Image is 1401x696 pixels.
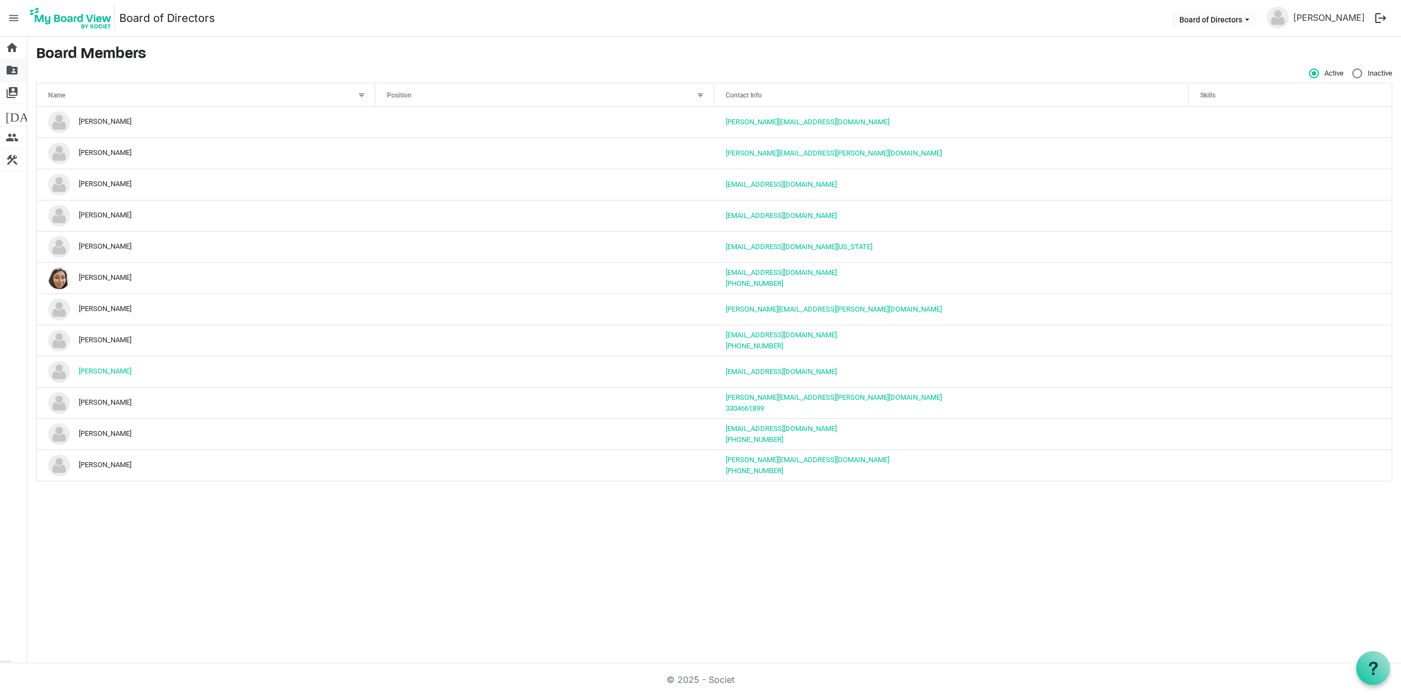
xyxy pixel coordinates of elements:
[726,268,837,277] a: [EMAIL_ADDRESS][DOMAIN_NAME]
[5,59,19,81] span: folder_shared
[375,450,714,481] td: column header Position
[726,456,889,464] a: [PERSON_NAME][EMAIL_ADDRESS][DOMAIN_NAME]
[5,126,19,148] span: people
[1189,137,1392,169] td: is template cell column header Skills
[1200,91,1215,99] span: Skills
[714,200,1189,231] td: plt@idahoforests.org is template cell column header Contact Info
[375,137,714,169] td: column header Position
[1189,231,1392,262] td: is template cell column header Skills
[37,418,375,450] td: Michelle Youngquist is template cell column header Name
[5,37,19,59] span: home
[714,262,1189,294] td: ivy@idahofirewise.org208-596-0340 is template cell column header Contact Info
[1309,68,1344,78] span: Active
[726,435,783,444] a: [PHONE_NUMBER]
[726,393,942,401] a: [PERSON_NAME][EMAIL_ADDRESS][PERSON_NAME][DOMAIN_NAME]
[48,330,70,352] img: no-profile-picture.svg
[387,91,412,99] span: Position
[726,367,837,376] a: [EMAIL_ADDRESS][DOMAIN_NAME]
[726,305,942,313] a: [PERSON_NAME][EMAIL_ADDRESS][PERSON_NAME][DOMAIN_NAME]
[714,294,1189,325] td: Joshua.Warden@usda.gov is template cell column header Contact Info
[37,107,375,137] td: Andrea Dorman is template cell column header Name
[375,262,714,294] td: column header Position
[726,424,837,433] a: [EMAIL_ADDRESS][DOMAIN_NAME]
[375,387,714,418] td: column header Position
[1189,169,1392,200] td: is template cell column header Skills
[37,262,375,294] td: Ivy Dickinson is template cell column header Name
[3,8,24,28] span: menu
[714,325,1189,356] td: kbrizendine@blm.gov205-509-0924 is template cell column header Contact Info
[1289,7,1369,28] a: [PERSON_NAME]
[375,231,714,262] td: column header Position
[37,325,375,356] td: Kelsey Brizendine is template cell column header Name
[119,7,215,29] a: Board of Directors
[48,267,70,289] img: Xn5Na1xSSNi94T27Rux_nB53F6NItuT4zOD4wWsDff5aUSijl35yQ5fCXE9UjFScZsevuOPtJNmmNOQdsnm47Q_thumb.png
[667,674,734,685] a: © 2025 - Societ
[726,404,764,412] a: 3304661899
[375,356,714,387] td: column header Position
[726,467,783,475] a: [PHONE_NUMBER]
[27,4,119,32] a: My Board View Logo
[1189,356,1392,387] td: is template cell column header Skills
[48,205,70,227] img: no-profile-picture.svg
[48,298,70,320] img: no-profile-picture.svg
[375,418,714,450] td: column header Position
[1189,107,1392,137] td: is template cell column header Skills
[37,450,375,481] td: Monica Pedroni is template cell column header Name
[48,111,70,133] img: no-profile-picture.svg
[5,104,48,126] span: [DATE]
[1189,325,1392,356] td: is template cell column header Skills
[375,294,714,325] td: column header Position
[714,450,1189,481] td: Monica_Pedroni@yahoo.com208-310-2566 is template cell column header Contact Info
[726,91,762,99] span: Contact Info
[726,243,872,251] a: [EMAIL_ADDRESS][DOMAIN_NAME][US_STATE]
[37,200,375,231] td: Haven Davis-Martinez is template cell column header Name
[375,169,714,200] td: column header Position
[48,361,70,383] img: no-profile-picture.svg
[37,231,375,262] td: Isabella Pritchard is template cell column header Name
[48,91,65,99] span: Name
[48,142,70,164] img: no-profile-picture.svg
[375,200,714,231] td: column header Position
[37,387,375,418] td: Maddie Goebel is template cell column header Name
[5,82,19,103] span: switch_account
[1352,68,1392,78] span: Inactive
[1189,200,1392,231] td: is template cell column header Skills
[726,342,783,350] a: [PHONE_NUMBER]
[48,174,70,195] img: no-profile-picture.svg
[79,367,131,376] a: [PERSON_NAME]
[1189,418,1392,450] td: is template cell column header Skills
[48,236,70,258] img: no-profile-picture.svg
[1189,450,1392,481] td: is template cell column header Skills
[48,455,70,476] img: no-profile-picture.svg
[1189,294,1392,325] td: is template cell column header Skills
[36,45,1392,64] h3: Board Members
[375,325,714,356] td: column header Position
[1189,387,1392,418] td: is template cell column header Skills
[1267,7,1289,28] img: no-profile-picture.svg
[37,137,375,169] td: Andrew Hostad is template cell column header Name
[726,118,889,126] a: [PERSON_NAME][EMAIL_ADDRESS][DOMAIN_NAME]
[714,137,1189,169] td: andrew.hostad@usda.gov is template cell column header Contact Info
[726,180,837,188] a: [EMAIL_ADDRESS][DOMAIN_NAME]
[714,356,1189,387] td: kipk@nezperce.org is template cell column header Contact Info
[714,107,1189,137] td: andrea@idahofirewise.org is template cell column header Contact Info
[714,418,1189,450] td: michelleyoungquistidaho@gmail.com986-837-0751 is template cell column header Contact Info
[726,279,783,287] a: [PHONE_NUMBER]
[1189,262,1392,294] td: is template cell column header Skills
[1172,11,1257,27] button: Board of Directors dropdownbutton
[37,169,375,200] td: Ed Button is template cell column header Name
[1369,7,1392,30] button: logout
[726,211,837,220] a: [EMAIL_ADDRESS][DOMAIN_NAME]
[5,149,19,171] span: construction
[714,231,1189,262] td: IPritchard@idl.idaho.gov is template cell column header Contact Info
[48,423,70,445] img: no-profile-picture.svg
[37,356,375,387] td: Kip Kemak is template cell column header Name
[714,169,1189,200] td: ebutton838@gmail.com is template cell column header Contact Info
[714,387,1189,418] td: goebel.madeline@gmail.com3304661899 is template cell column header Contact Info
[27,4,115,32] img: My Board View Logo
[48,392,70,414] img: no-profile-picture.svg
[37,294,375,325] td: Josh Warden is template cell column header Name
[726,331,837,339] a: [EMAIL_ADDRESS][DOMAIN_NAME]
[726,149,942,157] a: [PERSON_NAME][EMAIL_ADDRESS][PERSON_NAME][DOMAIN_NAME]
[375,107,714,137] td: column header Position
